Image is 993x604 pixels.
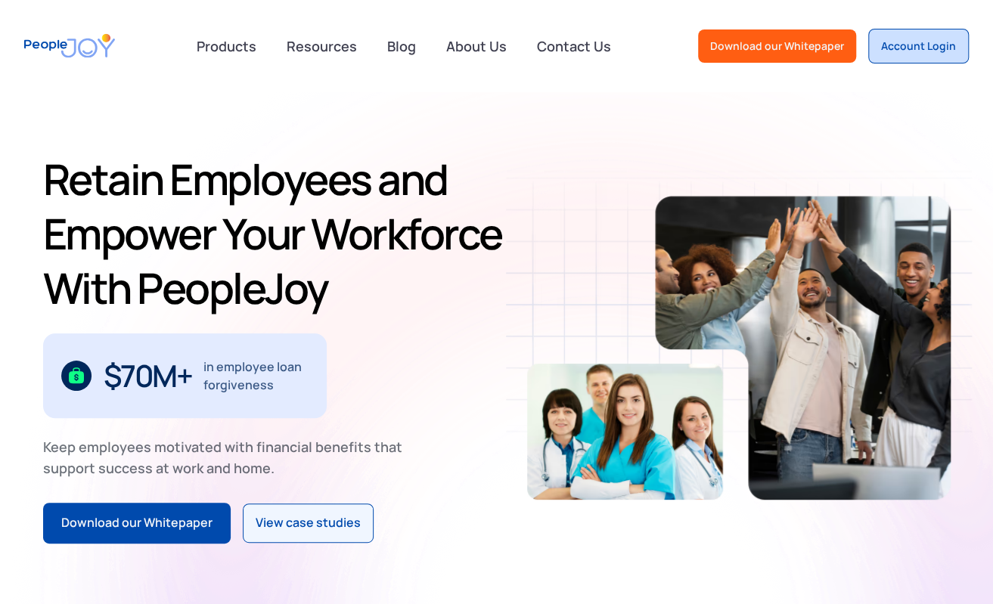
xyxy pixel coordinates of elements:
[655,196,951,500] img: Retain-Employees-PeopleJoy
[43,152,515,315] h1: Retain Employees and Empower Your Workforce With PeopleJoy
[61,513,213,533] div: Download our Whitepaper
[203,358,309,394] div: in employee loan forgiveness
[881,39,956,54] div: Account Login
[104,364,192,388] div: $70M+
[188,31,265,61] div: Products
[528,29,620,63] a: Contact Us
[24,24,115,67] a: home
[256,513,361,533] div: View case studies
[868,29,969,63] a: Account Login
[527,364,723,500] img: Retain-Employees-PeopleJoy
[43,333,327,418] div: 1 / 3
[378,29,425,63] a: Blog
[278,29,366,63] a: Resources
[43,503,231,544] a: Download our Whitepaper
[243,503,374,543] a: View case studies
[698,29,856,63] a: Download our Whitepaper
[437,29,516,63] a: About Us
[43,436,415,479] div: Keep employees motivated with financial benefits that support success at work and home.
[710,39,844,54] div: Download our Whitepaper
